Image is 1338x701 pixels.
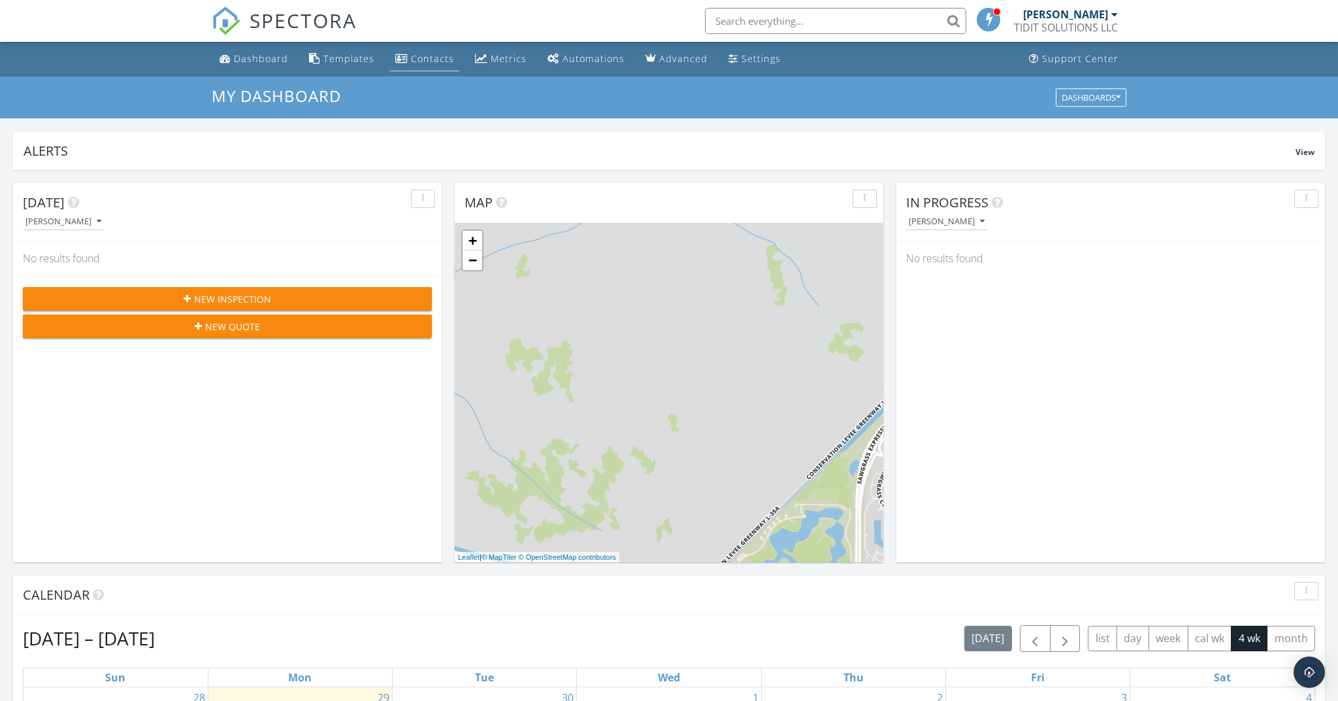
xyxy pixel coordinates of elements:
[304,47,380,71] a: Templates
[212,85,341,107] span: My Dashboard
[640,47,713,71] a: Advanced
[896,241,1325,276] div: No results found
[463,231,482,250] a: Zoom in
[1020,625,1051,652] button: Previous
[103,668,128,687] a: Sunday
[23,315,432,338] button: New Quote
[1231,626,1267,651] button: 4 wk
[1188,626,1232,651] button: cal wk
[25,217,101,226] div: [PERSON_NAME]
[212,7,240,35] img: The Best Home Inspection Software - Spectora
[390,47,459,71] a: Contacts
[1294,657,1325,688] div: Open Intercom Messenger
[1149,626,1188,651] button: week
[519,553,616,561] a: © OpenStreetMap contributors
[23,213,104,231] button: [PERSON_NAME]
[1056,88,1126,107] button: Dashboards
[463,250,482,270] a: Zoom out
[723,47,786,71] a: Settings
[470,47,532,71] a: Metrics
[1050,625,1081,652] button: Next
[411,52,454,65] div: Contacts
[23,586,90,604] span: Calendar
[1088,626,1117,651] button: list
[234,52,288,65] div: Dashboard
[472,668,497,687] a: Tuesday
[1211,668,1233,687] a: Saturday
[465,194,493,211] span: Map
[659,52,708,65] div: Advanced
[214,47,293,71] a: Dashboard
[23,194,65,211] span: [DATE]
[250,7,357,34] span: SPECTORA
[323,52,374,65] div: Templates
[1023,8,1108,21] div: [PERSON_NAME]
[909,217,985,226] div: [PERSON_NAME]
[205,320,260,333] span: New Quote
[964,626,1012,651] button: [DATE]
[1042,52,1118,65] div: Support Center
[212,18,357,45] a: SPECTORA
[13,241,442,276] div: No results found
[1028,668,1047,687] a: Friday
[24,142,1296,160] div: Alerts
[563,52,625,65] div: Automations
[458,553,480,561] a: Leaflet
[1296,146,1314,158] span: View
[491,52,527,65] div: Metrics
[906,194,988,211] span: In Progress
[906,213,987,231] button: [PERSON_NAME]
[23,625,155,651] h2: [DATE] – [DATE]
[742,52,781,65] div: Settings
[655,668,683,687] a: Wednesday
[1267,626,1315,651] button: month
[481,553,517,561] a: © MapTiler
[705,8,966,34] input: Search everything...
[1024,47,1124,71] a: Support Center
[542,47,630,71] a: Automations (Basic)
[286,668,314,687] a: Monday
[455,552,619,563] div: |
[841,668,866,687] a: Thursday
[1014,21,1118,34] div: TIDIT SOLUTIONS LLC
[23,287,432,311] button: New Inspection
[1062,93,1120,102] div: Dashboards
[1117,626,1149,651] button: day
[194,292,271,306] span: New Inspection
